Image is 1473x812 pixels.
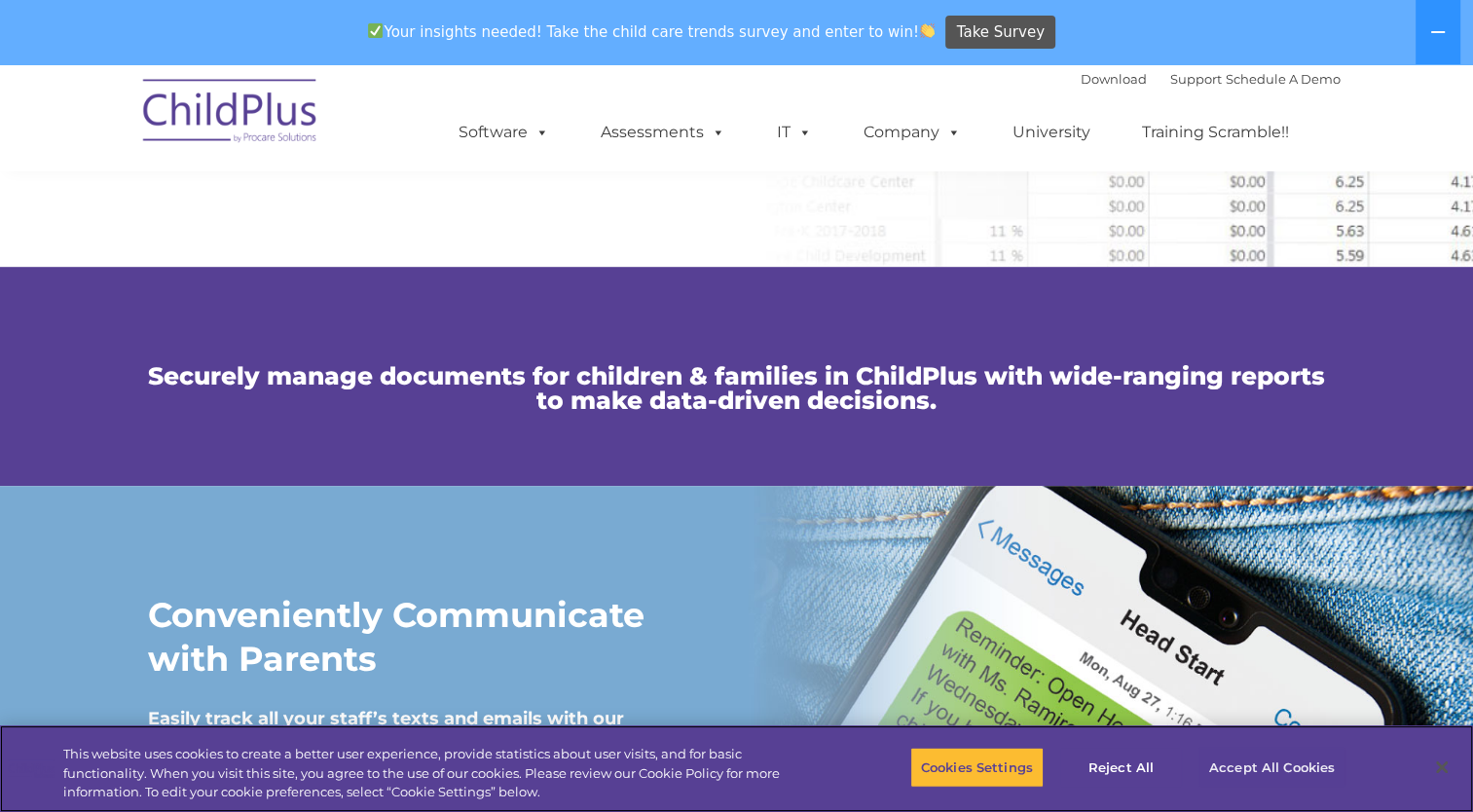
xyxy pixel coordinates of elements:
[148,594,644,680] strong: Conveniently Communicate with Parents
[844,113,980,152] a: Company
[439,113,569,152] a: Software
[1123,113,1308,152] a: Training Scramble!!
[1060,747,1182,788] button: Reject All
[1081,71,1147,87] a: Download
[581,113,745,152] a: Assessments
[1420,746,1463,789] button: Close
[910,747,1044,788] button: Cookies Settings
[148,361,1325,415] span: Securely manage documents for children & families in ChildPlus with wide-ranging reports to make ...
[957,16,1045,50] span: Take Survey
[360,13,943,51] span: Your insights needed! Take the child care trends survey and enter to win!
[1170,71,1222,87] a: Support
[133,65,328,163] img: ChildPlus by Procare Solutions
[993,113,1110,152] a: University
[920,23,935,38] img: 👏
[63,745,810,802] div: This website uses cookies to create a better user experience, provide statistics about user visit...
[1226,71,1341,87] a: Schedule A Demo
[945,16,1055,50] a: Take Survey
[148,708,624,757] span: Easily track all your staff’s texts and emails with our Communication Log.
[757,113,831,152] a: IT
[368,23,383,38] img: ✅
[1198,747,1345,788] button: Accept All Cookies
[1081,71,1341,87] font: |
